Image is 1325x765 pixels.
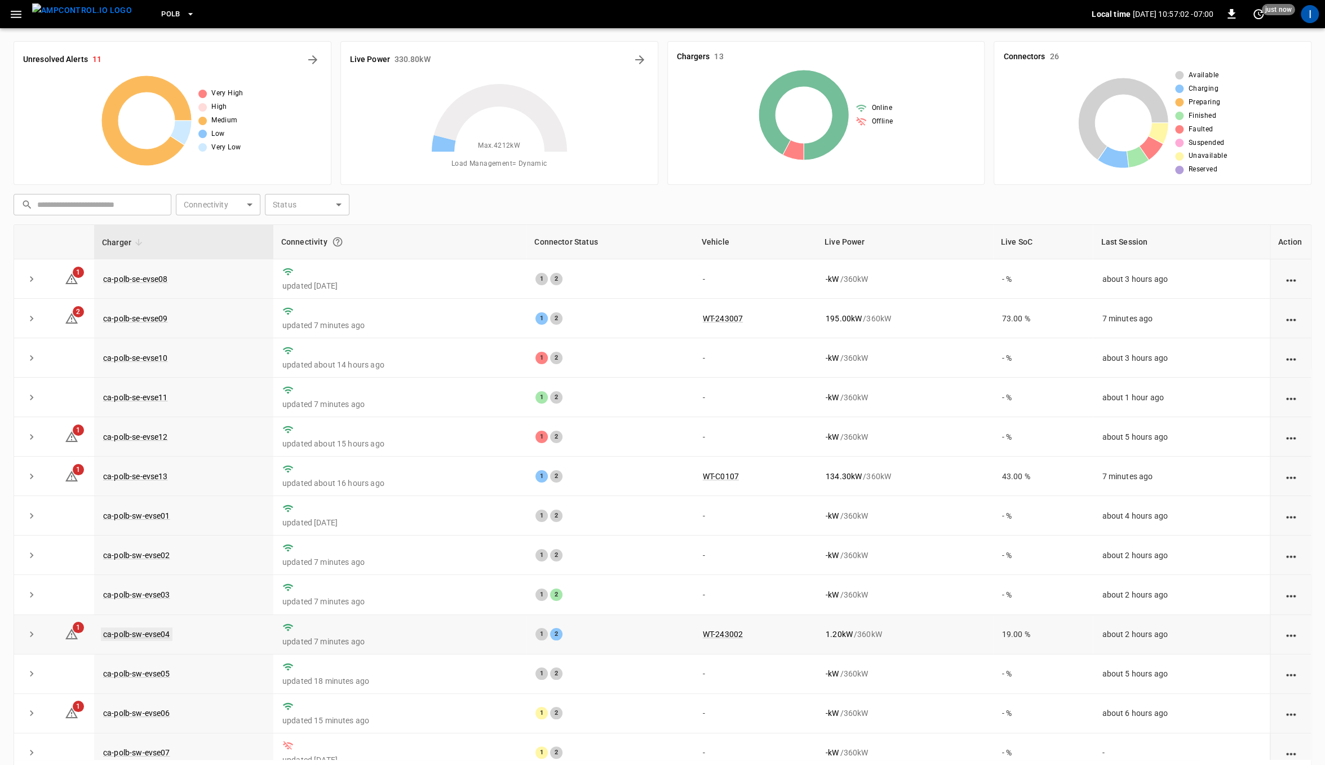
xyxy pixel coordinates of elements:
[1093,575,1270,614] td: about 2 hours ago
[65,273,78,282] a: 1
[23,310,40,327] button: expand row
[1093,299,1270,338] td: 7 minutes ago
[101,627,172,641] a: ca-polb-sw-evse04
[1188,138,1224,149] span: Suspended
[694,496,817,536] td: -
[535,549,548,561] div: 1
[1093,496,1270,536] td: about 4 hours ago
[694,655,817,694] td: -
[1188,83,1218,95] span: Charging
[282,438,517,449] p: updated about 15 hours ago
[1284,668,1298,679] div: action cell options
[993,615,1093,655] td: 19.00 %
[550,707,562,719] div: 2
[550,352,562,364] div: 2
[1093,615,1270,655] td: about 2 hours ago
[535,510,548,522] div: 1
[993,338,1093,378] td: - %
[826,550,839,561] p: - kW
[282,675,517,687] p: updated 18 minutes ago
[1188,110,1216,122] span: Finished
[993,536,1093,575] td: - %
[535,667,548,680] div: 1
[714,51,723,63] h6: 13
[694,259,817,299] td: -
[550,273,562,285] div: 2
[1284,352,1298,364] div: action cell options
[304,51,322,69] button: All Alerts
[535,431,548,443] div: 1
[211,115,237,126] span: Medium
[694,378,817,417] td: -
[826,668,839,679] p: - kW
[1284,550,1298,561] div: action cell options
[65,432,78,441] a: 1
[993,417,1093,457] td: - %
[1093,378,1270,417] td: about 1 hour ago
[1284,471,1298,482] div: action cell options
[73,306,84,317] span: 2
[73,701,84,712] span: 1
[282,596,517,607] p: updated 7 minutes ago
[73,622,84,633] span: 1
[1093,225,1270,259] th: Last Session
[826,629,984,640] div: / 360 kW
[23,626,40,643] button: expand row
[282,636,517,647] p: updated 7 minutes ago
[993,496,1093,536] td: - %
[703,472,739,481] a: WT-C0107
[703,630,743,639] a: WT-243002
[103,432,168,441] a: ca-polb-se-evse12
[826,431,984,443] div: / 360 kW
[23,547,40,564] button: expand row
[103,472,168,481] a: ca-polb-se-evse13
[92,54,101,66] h6: 11
[826,313,984,324] div: / 360 kW
[1284,392,1298,403] div: action cell options
[1188,124,1213,135] span: Faulted
[550,312,562,325] div: 2
[103,314,168,323] a: ca-polb-se-evse09
[826,273,984,285] div: / 360 kW
[1284,510,1298,521] div: action cell options
[694,338,817,378] td: -
[550,667,562,680] div: 2
[694,225,817,259] th: Vehicle
[677,51,710,63] h6: Chargers
[993,299,1093,338] td: 73.00 %
[694,417,817,457] td: -
[535,470,548,483] div: 1
[535,312,548,325] div: 1
[1049,51,1058,63] h6: 26
[817,225,993,259] th: Live Power
[1284,707,1298,719] div: action cell options
[1262,4,1295,15] span: just now
[826,392,839,403] p: - kW
[826,471,984,482] div: / 360 kW
[395,54,431,66] h6: 330.80 kW
[993,225,1093,259] th: Live SoC
[826,629,853,640] p: 1.20 kW
[1284,313,1298,324] div: action cell options
[826,707,984,719] div: / 360 kW
[826,707,839,719] p: - kW
[1188,70,1218,81] span: Available
[211,142,241,153] span: Very Low
[826,313,862,324] p: 195.00 kW
[550,510,562,522] div: 2
[993,575,1093,614] td: - %
[694,575,817,614] td: -
[826,747,984,758] div: / 360 kW
[1188,97,1220,108] span: Preparing
[65,471,78,480] a: 1
[993,259,1093,299] td: - %
[23,665,40,682] button: expand row
[1093,694,1270,733] td: about 6 hours ago
[23,350,40,366] button: expand row
[694,536,817,575] td: -
[826,352,984,364] div: / 360 kW
[23,507,40,524] button: expand row
[535,352,548,364] div: 1
[282,320,517,331] p: updated 7 minutes ago
[1284,747,1298,758] div: action cell options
